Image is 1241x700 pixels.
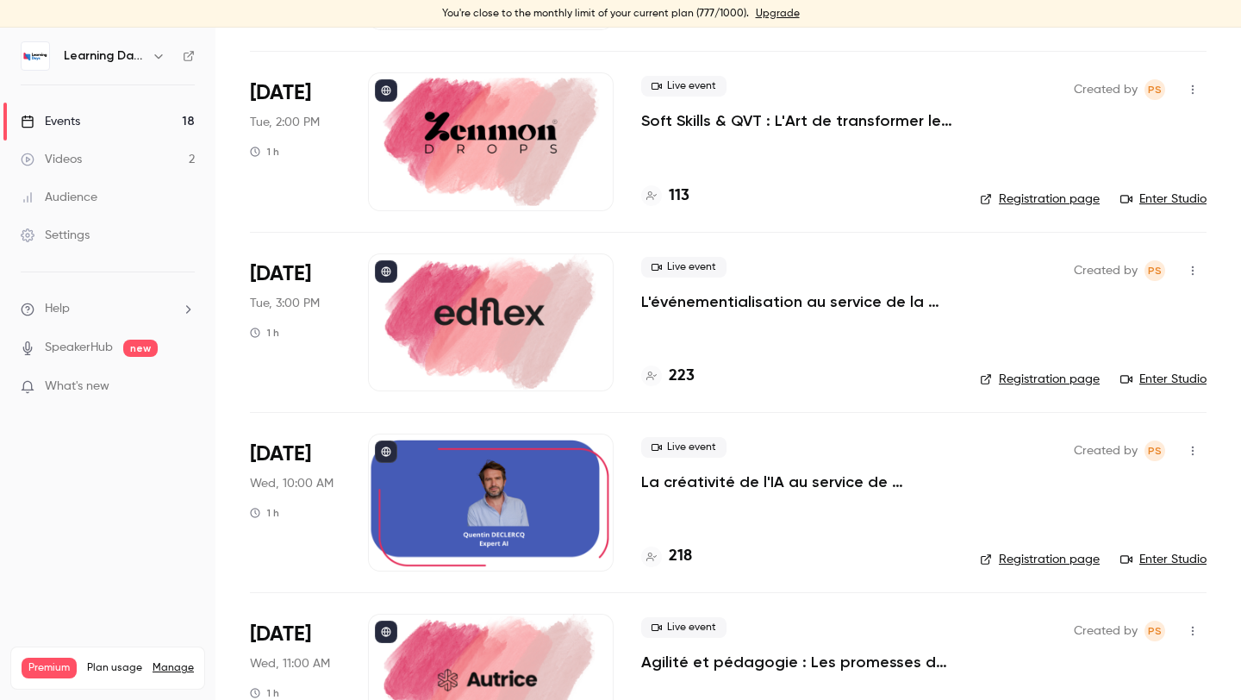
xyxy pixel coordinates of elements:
[980,551,1100,568] a: Registration page
[1148,79,1162,100] span: PS
[250,253,340,391] div: Oct 7 Tue, 3:00 PM (Europe/Paris)
[45,378,109,396] span: What's new
[1144,79,1165,100] span: Prad Selvarajah
[21,300,195,318] li: help-dropdown-opener
[250,506,279,520] div: 1 h
[250,475,334,492] span: Wed, 10:00 AM
[641,437,727,458] span: Live event
[641,545,692,568] a: 218
[641,365,695,388] a: 223
[153,661,194,675] a: Manage
[1144,621,1165,641] span: Prad Selvarajah
[756,7,800,21] a: Upgrade
[250,79,311,107] span: [DATE]
[21,189,97,206] div: Audience
[641,291,952,312] a: L'événementialisation au service de la formation : engagez vos apprenants tout au long de l’année
[1074,260,1138,281] span: Created by
[250,434,340,572] div: Oct 8 Wed, 10:00 AM (Europe/Paris)
[641,617,727,638] span: Live event
[21,227,90,244] div: Settings
[980,191,1100,208] a: Registration page
[1074,621,1138,641] span: Created by
[1074,79,1138,100] span: Created by
[21,113,80,130] div: Events
[250,114,320,131] span: Tue, 2:00 PM
[250,441,311,468] span: [DATE]
[641,472,952,492] a: La créativité de l'IA au service de l'expérience apprenante.
[1144,260,1165,281] span: Prad Selvarajah
[250,326,279,340] div: 1 h
[250,295,320,312] span: Tue, 3:00 PM
[641,110,952,131] a: Soft Skills & QVT : L'Art de transformer les compétences humaines en levier de bien-être et perfo...
[641,652,952,672] a: Agilité et pédagogie : Les promesses de l'IA au service de l'expérience apprenante sont-elles ten...
[669,365,695,388] h4: 223
[669,545,692,568] h4: 218
[250,72,340,210] div: Oct 7 Tue, 2:00 PM (Europe/Paris)
[123,340,158,357] span: new
[1120,371,1207,388] a: Enter Studio
[1144,441,1165,461] span: Prad Selvarajah
[64,47,145,65] h6: Learning Days
[1120,551,1207,568] a: Enter Studio
[45,339,113,357] a: SpeakerHub
[250,145,279,159] div: 1 h
[1148,621,1162,641] span: PS
[250,621,311,648] span: [DATE]
[45,300,70,318] span: Help
[1148,260,1162,281] span: PS
[21,151,82,168] div: Videos
[1148,441,1162,461] span: PS
[22,658,77,678] span: Premium
[669,184,689,208] h4: 113
[250,260,311,288] span: [DATE]
[980,371,1100,388] a: Registration page
[641,257,727,278] span: Live event
[250,686,279,700] div: 1 h
[250,655,330,672] span: Wed, 11:00 AM
[641,76,727,97] span: Live event
[22,42,49,70] img: Learning Days
[1120,191,1207,208] a: Enter Studio
[87,661,142,675] span: Plan usage
[1074,441,1138,461] span: Created by
[641,184,689,208] a: 113
[174,379,195,395] iframe: Noticeable Trigger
